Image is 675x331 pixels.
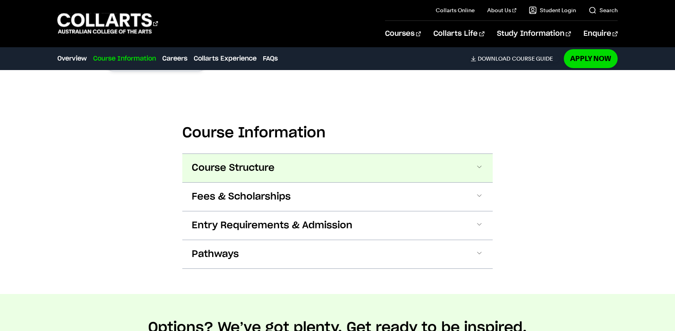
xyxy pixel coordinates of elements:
a: Enquire [583,21,618,47]
span: Entry Requirements & Admission [192,219,352,232]
a: Courses [385,21,421,47]
a: Collarts Experience [194,54,257,63]
a: Overview [57,54,87,63]
span: Course Structure [192,162,275,174]
a: Study Information [497,21,571,47]
a: Search [589,6,618,14]
a: Apply Now [564,49,618,68]
a: Collarts Life [433,21,484,47]
div: Go to homepage [57,12,158,35]
span: Fees & Scholarships [192,190,291,203]
h2: Course Information [182,124,493,142]
a: DownloadCourse Guide [471,55,559,62]
button: Pathways [182,240,493,268]
button: Fees & Scholarships [182,183,493,211]
button: Entry Requirements & Admission [182,211,493,240]
span: Pathways [192,248,239,261]
a: About Us [487,6,516,14]
a: Careers [162,54,187,63]
a: FAQs [263,54,278,63]
a: Course Information [93,54,156,63]
button: Course Structure [182,154,493,182]
span: Download [478,55,510,62]
a: Student Login [529,6,576,14]
a: Collarts Online [436,6,475,14]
